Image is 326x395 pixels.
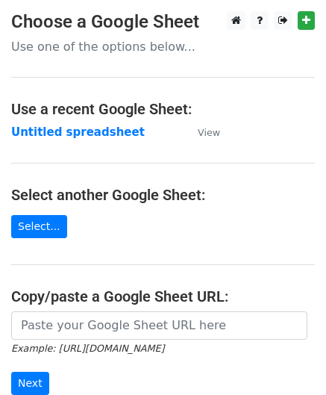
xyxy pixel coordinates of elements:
h4: Use a recent Google Sheet: [11,100,315,118]
h4: Copy/paste a Google Sheet URL: [11,287,315,305]
p: Use one of the options below... [11,39,315,55]
small: View [198,127,220,138]
input: Next [11,372,49,395]
input: Paste your Google Sheet URL here [11,311,307,340]
small: Example: [URL][DOMAIN_NAME] [11,343,164,354]
a: View [183,125,220,139]
h3: Choose a Google Sheet [11,11,315,33]
a: Select... [11,215,67,238]
a: Untitled spreadsheet [11,125,145,139]
h4: Select another Google Sheet: [11,186,315,204]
